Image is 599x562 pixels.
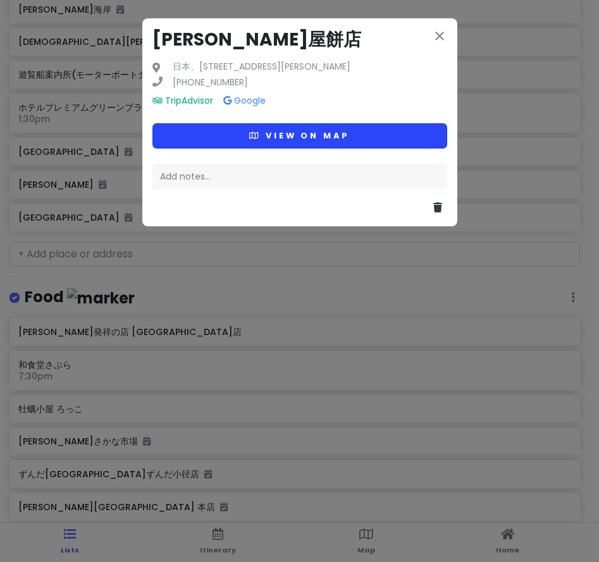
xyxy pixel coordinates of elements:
a: TripAdvisor [152,94,213,107]
a: Google [223,94,266,107]
button: View on map [152,123,447,148]
div: Add notes... [152,164,447,190]
h3: [PERSON_NAME]屋餅店 [152,28,447,51]
a: [PHONE_NUMBER] [173,75,248,89]
a: 日本、[STREET_ADDRESS][PERSON_NAME] [173,61,350,73]
button: Close [432,28,447,46]
i: close [432,28,447,44]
